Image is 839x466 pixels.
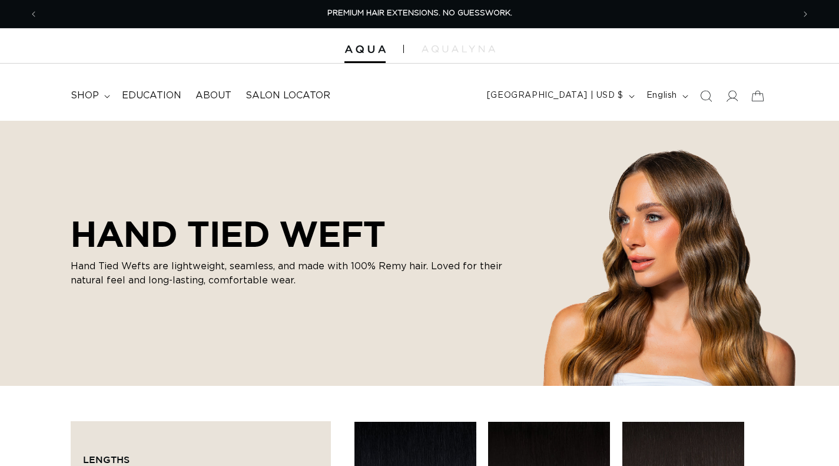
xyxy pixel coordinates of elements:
span: Lengths [83,454,130,465]
span: Education [122,90,181,102]
a: Salon Locator [238,82,337,109]
h2: HAND TIED WEFT [71,213,518,255]
button: English [639,85,693,107]
span: shop [71,90,99,102]
span: About [195,90,231,102]
button: [GEOGRAPHIC_DATA] | USD $ [480,85,639,107]
a: About [188,82,238,109]
img: Aqua Hair Extensions [344,45,386,54]
button: Previous announcement [21,3,47,25]
span: [GEOGRAPHIC_DATA] | USD $ [487,90,624,102]
summary: shop [64,82,115,109]
span: PREMIUM HAIR EXTENSIONS. NO GUESSWORK. [327,9,512,17]
img: aqualyna.com [422,45,495,52]
a: Education [115,82,188,109]
summary: Search [693,83,719,109]
button: Next announcement [792,3,818,25]
span: Salon Locator [246,90,330,102]
p: Hand Tied Wefts are lightweight, seamless, and made with 100% Remy hair. Loved for their natural ... [71,259,518,287]
span: English [646,90,677,102]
